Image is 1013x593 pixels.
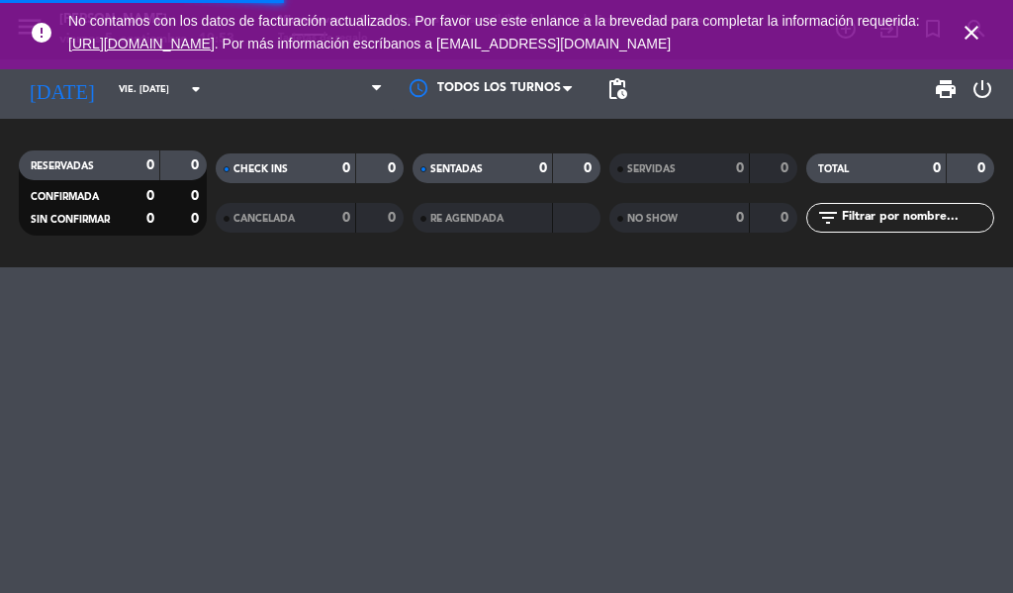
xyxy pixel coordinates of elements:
[191,158,203,172] strong: 0
[584,161,596,175] strong: 0
[934,77,958,101] span: print
[818,164,849,174] span: TOTAL
[31,161,94,171] span: RESERVADAS
[233,164,288,174] span: CHECK INS
[627,164,676,174] span: SERVIDAS
[840,207,993,229] input: Filtrar por nombre...
[960,21,983,45] i: close
[30,21,53,45] i: error
[977,161,989,175] strong: 0
[184,77,208,101] i: arrow_drop_down
[342,211,350,225] strong: 0
[388,161,400,175] strong: 0
[146,158,154,172] strong: 0
[31,215,110,225] span: SIN CONFIRMAR
[781,211,792,225] strong: 0
[816,206,840,230] i: filter_list
[539,161,547,175] strong: 0
[191,189,203,203] strong: 0
[215,36,671,51] a: . Por más información escríbanos a [EMAIL_ADDRESS][DOMAIN_NAME]
[146,189,154,203] strong: 0
[966,59,998,119] div: LOG OUT
[15,69,109,109] i: [DATE]
[736,161,744,175] strong: 0
[233,214,295,224] span: CANCELADA
[146,212,154,226] strong: 0
[605,77,629,101] span: pending_actions
[781,161,792,175] strong: 0
[430,164,483,174] span: SENTADAS
[342,161,350,175] strong: 0
[627,214,678,224] span: NO SHOW
[388,211,400,225] strong: 0
[68,13,920,51] span: No contamos con los datos de facturación actualizados. Por favor use este enlance a la brevedad p...
[191,212,203,226] strong: 0
[736,211,744,225] strong: 0
[430,214,504,224] span: RE AGENDADA
[31,192,99,202] span: CONFIRMADA
[68,36,215,51] a: [URL][DOMAIN_NAME]
[933,161,941,175] strong: 0
[970,77,994,101] i: power_settings_new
